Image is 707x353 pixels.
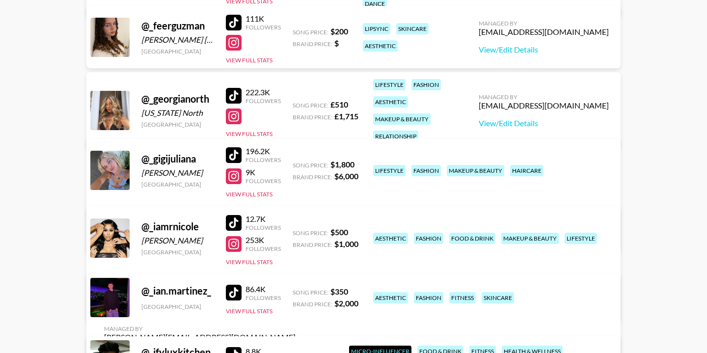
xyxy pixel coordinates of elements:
[293,300,332,308] span: Brand Price:
[449,233,495,244] div: food & drink
[373,96,408,108] div: aesthetic
[226,258,272,266] button: View Full Stats
[226,190,272,198] button: View Full Stats
[293,162,328,169] span: Song Price:
[414,292,443,303] div: fashion
[293,173,332,181] span: Brand Price:
[226,307,272,315] button: View Full Stats
[245,224,281,231] div: Followers
[334,111,358,121] strong: £ 1,715
[373,113,431,125] div: makeup & beauty
[245,24,281,31] div: Followers
[104,325,296,332] div: Managed By
[293,113,332,121] span: Brand Price:
[373,292,408,303] div: aesthetic
[141,303,214,310] div: [GEOGRAPHIC_DATA]
[141,285,214,297] div: @ _ian.martinez_
[479,27,609,37] div: [EMAIL_ADDRESS][DOMAIN_NAME]
[293,40,332,48] span: Brand Price:
[245,235,281,245] div: 253K
[141,121,214,128] div: [GEOGRAPHIC_DATA]
[104,332,296,342] div: [PERSON_NAME][EMAIL_ADDRESS][DOMAIN_NAME]
[334,38,339,48] strong: $
[373,233,408,244] div: aesthetic
[293,241,332,248] span: Brand Price:
[411,79,441,90] div: fashion
[330,100,348,109] strong: £ 510
[363,23,390,34] div: lipsync
[226,56,272,64] button: View Full Stats
[293,102,328,109] span: Song Price:
[293,289,328,296] span: Song Price:
[330,287,348,296] strong: $ 350
[293,229,328,237] span: Song Price:
[141,153,214,165] div: @ _gigijuliana
[373,131,418,142] div: relationship
[245,294,281,301] div: Followers
[245,14,281,24] div: 111K
[449,292,476,303] div: fitness
[141,220,214,233] div: @ _iamrnicole
[330,160,354,169] strong: $ 1,800
[245,167,281,177] div: 9K
[245,214,281,224] div: 12.7K
[226,130,272,137] button: View Full Stats
[293,28,328,36] span: Song Price:
[245,284,281,294] div: 86.4K
[334,171,358,181] strong: $ 6,000
[482,292,514,303] div: skincare
[363,40,398,52] div: aesthetic
[447,165,504,176] div: makeup & beauty
[479,45,609,54] a: View/Edit Details
[245,156,281,163] div: Followers
[330,27,348,36] strong: $ 200
[334,239,358,248] strong: $ 1,000
[141,248,214,256] div: [GEOGRAPHIC_DATA]
[411,165,441,176] div: fashion
[565,233,597,244] div: lifestyle
[396,23,429,34] div: skincare
[510,165,544,176] div: haircare
[141,93,214,105] div: @ _georgianorth
[479,93,609,101] div: Managed By
[141,236,214,245] div: [PERSON_NAME]
[479,101,609,110] div: [EMAIL_ADDRESS][DOMAIN_NAME]
[141,108,214,118] div: [US_STATE] North
[141,168,214,178] div: [PERSON_NAME]
[501,233,559,244] div: makeup & beauty
[479,20,609,27] div: Managed By
[141,20,214,32] div: @ _feerguzman
[373,165,406,176] div: lifestyle
[479,118,609,128] a: View/Edit Details
[141,35,214,45] div: [PERSON_NAME] [PERSON_NAME]
[245,87,281,97] div: 222.3K
[245,146,281,156] div: 196.2K
[414,233,443,244] div: fashion
[245,245,281,252] div: Followers
[141,181,214,188] div: [GEOGRAPHIC_DATA]
[330,227,348,237] strong: $ 500
[334,299,358,308] strong: $ 2,000
[245,97,281,105] div: Followers
[141,48,214,55] div: [GEOGRAPHIC_DATA]
[245,177,281,185] div: Followers
[373,79,406,90] div: lifestyle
